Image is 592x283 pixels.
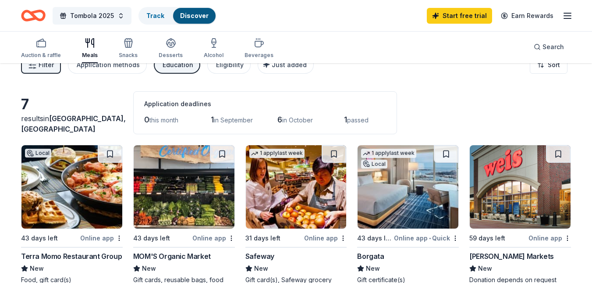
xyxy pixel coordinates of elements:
div: results [21,113,123,134]
img: Image for Terra Momo Restaurant Group [21,145,122,229]
div: 43 days left [21,233,58,244]
span: in [21,114,126,133]
div: Local [361,160,387,168]
div: Online app [304,233,347,244]
div: Auction & raffle [21,52,61,59]
img: Image for Borgata [358,145,458,229]
button: Tombola 2025 [53,7,131,25]
span: New [366,263,380,274]
span: New [478,263,492,274]
span: Sort [548,60,560,70]
a: Home [21,5,46,26]
a: Discover [180,12,209,19]
button: Meals [82,34,98,63]
button: Auction & raffle [21,34,61,63]
button: Education [154,56,200,74]
div: Borgata [357,251,384,262]
span: • [429,235,431,242]
div: 7 [21,96,123,113]
div: Local [25,149,51,158]
span: passed [347,116,369,124]
button: Snacks [119,34,138,63]
span: Search [542,42,564,52]
div: Online app [528,233,571,244]
span: 1 [344,115,347,124]
div: Application methods [77,60,140,70]
div: 43 days left [357,233,392,244]
div: Safeway [245,251,274,262]
a: Earn Rewards [496,8,559,24]
button: TrackDiscover [138,7,216,25]
button: Just added [258,56,314,74]
button: Beverages [245,34,273,63]
span: in September [214,116,253,124]
div: Snacks [119,52,138,59]
span: [GEOGRAPHIC_DATA], [GEOGRAPHIC_DATA] [21,114,126,133]
div: 1 apply last week [249,149,305,158]
button: Sort [530,56,567,74]
div: 43 days left [133,233,170,244]
a: Track [146,12,164,19]
div: Alcohol [204,52,223,59]
div: Meals [82,52,98,59]
div: Beverages [245,52,273,59]
span: New [254,263,268,274]
div: Online app [192,233,235,244]
button: Search [527,38,571,56]
div: 1 apply last week [361,149,416,158]
button: Application methods [68,56,147,74]
div: Terra Momo Restaurant Group [21,251,122,262]
div: Desserts [159,52,183,59]
span: Just added [272,61,307,68]
a: Start free trial [427,8,492,24]
button: Eligibility [207,56,251,74]
div: Online app Quick [394,233,459,244]
img: Image for Safeway [246,145,347,229]
div: MOM'S Organic Market [133,251,211,262]
span: New [142,263,156,274]
button: Desserts [159,34,183,63]
span: Tombola 2025 [70,11,114,21]
img: Image for MOM'S Organic Market [134,145,234,229]
div: 31 days left [245,233,280,244]
span: in October [282,116,313,124]
span: Filter [39,60,54,70]
button: Alcohol [204,34,223,63]
div: Online app [80,233,123,244]
span: this month [149,116,178,124]
span: 6 [277,115,282,124]
div: Application deadlines [144,99,386,109]
div: 59 days left [469,233,505,244]
span: New [30,263,44,274]
div: Education [163,60,193,70]
span: 0 [144,115,149,124]
img: Image for Weis Markets [470,145,571,229]
span: 1 [211,115,214,124]
button: Filter3 [21,56,61,74]
div: Eligibility [216,60,244,70]
div: [PERSON_NAME] Markets [469,251,554,262]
